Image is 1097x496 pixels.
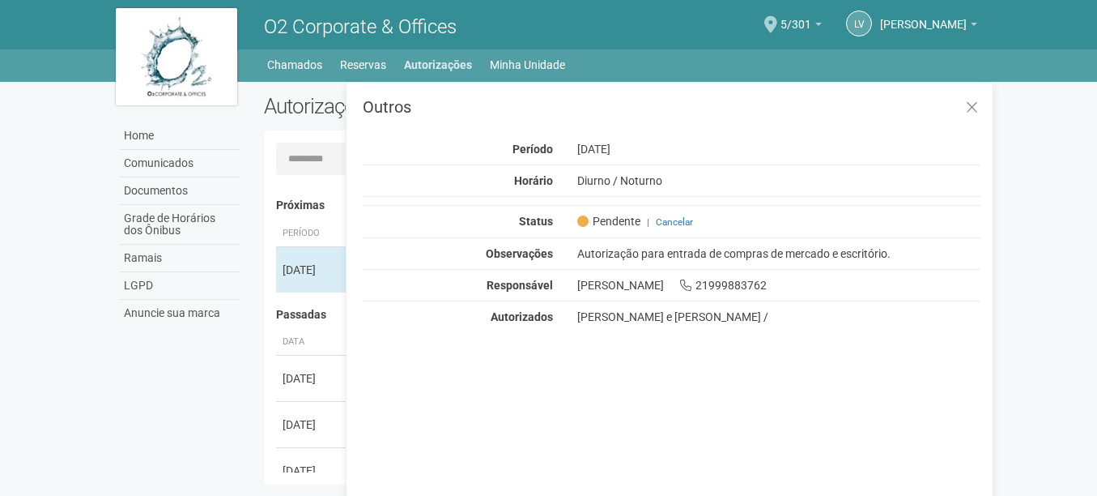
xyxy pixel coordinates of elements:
span: | [647,216,649,228]
a: LV [846,11,872,36]
span: O2 Corporate & Offices [264,15,457,38]
strong: Horário [514,174,553,187]
a: Anuncie sua marca [120,300,240,327]
a: Home [120,122,240,150]
a: Cancelar [656,216,693,228]
th: Período [276,220,349,247]
a: Ramais [120,245,240,272]
img: logo.jpg [116,8,237,105]
a: Comunicados [120,150,240,177]
strong: Status [519,215,553,228]
strong: Período [512,143,553,156]
h4: Próximas [276,199,970,212]
h2: Autorizações [264,94,610,118]
div: Autorização para entrada de compras de mercado e escritório. [565,246,993,261]
div: [DATE] [283,417,342,433]
div: [DATE] [565,142,993,156]
div: [PERSON_NAME] e [PERSON_NAME] / [577,310,981,324]
a: 5/301 [780,20,822,33]
a: Grade de Horários dos Ônibus [120,205,240,245]
a: LGPD [120,272,240,300]
a: Documentos [120,177,240,205]
div: [DATE] [283,262,342,278]
div: Diurno / Noturno [565,173,993,188]
div: [PERSON_NAME] 21999883762 [565,278,993,293]
div: [DATE] [283,463,342,479]
strong: Observações [486,247,553,260]
strong: Autorizados [491,310,553,323]
span: Pendente [577,214,640,229]
a: Chamados [267,53,322,76]
a: [PERSON_NAME] [880,20,977,33]
th: Data [276,329,349,356]
a: Reservas [340,53,386,76]
a: Autorizações [404,53,472,76]
span: Luis Vasconcelos Porto Fernandes [880,2,967,31]
h4: Passadas [276,309,970,321]
span: 5/301 [780,2,811,31]
div: [DATE] [283,370,342,387]
strong: Responsável [487,279,553,292]
h3: Outros [363,99,980,115]
a: Minha Unidade [490,53,565,76]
